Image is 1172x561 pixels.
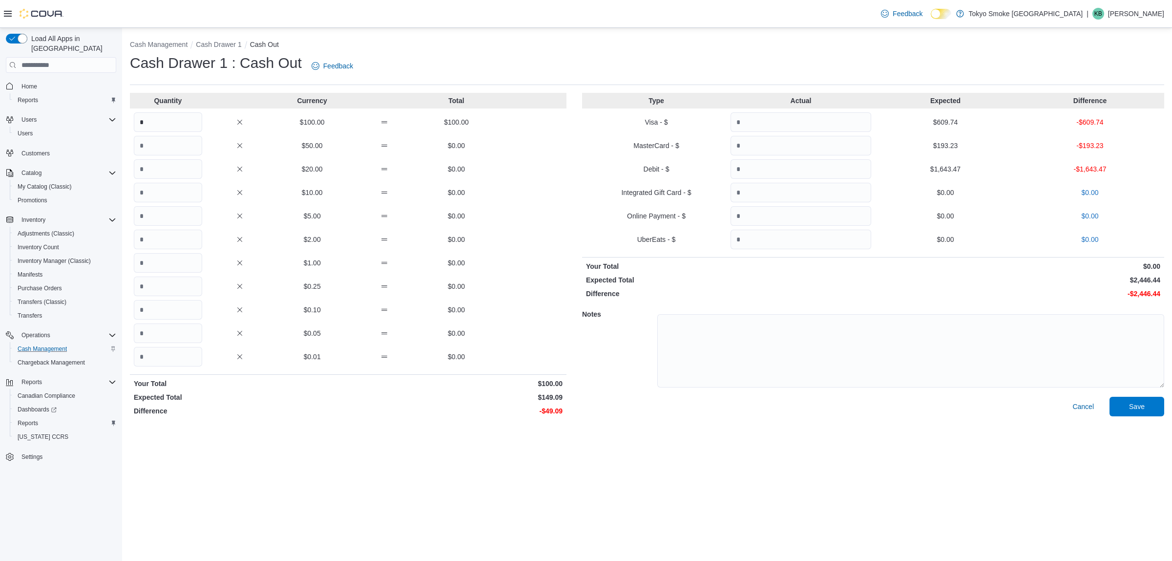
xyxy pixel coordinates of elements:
span: Adjustments (Classic) [18,230,74,237]
a: Customers [18,148,54,159]
span: KB [1094,8,1102,20]
button: Transfers (Classic) [10,295,120,309]
p: $2,446.44 [875,275,1160,285]
span: [US_STATE] CCRS [18,433,68,441]
p: $193.23 [875,141,1016,151]
a: Manifests [14,269,46,280]
p: Actual [731,96,871,106]
a: [US_STATE] CCRS [14,431,72,443]
span: Transfers [18,312,42,320]
p: $0.00 [875,235,1016,244]
button: Chargeback Management [10,356,120,369]
span: Operations [18,329,116,341]
p: $0.00 [875,188,1016,197]
p: Your Total [134,379,346,388]
span: Cancel [1072,402,1094,411]
p: $1,643.47 [875,164,1016,174]
span: Dark Mode [931,19,931,20]
button: [US_STATE] CCRS [10,430,120,444]
p: Expected Total [586,275,871,285]
span: Inventory [18,214,116,226]
button: Users [10,127,120,140]
span: Settings [18,451,116,463]
p: Tokyo Smoke [GEOGRAPHIC_DATA] [969,8,1083,20]
p: Difference [134,406,346,416]
p: $5.00 [278,211,346,221]
span: Manifests [14,269,116,280]
span: Catalog [18,167,116,179]
p: $0.00 [875,211,1016,221]
input: Quantity [134,347,202,367]
span: Reports [18,376,116,388]
p: $0.00 [422,235,491,244]
span: Purchase Orders [18,284,62,292]
span: Customers [21,150,50,157]
button: Promotions [10,194,120,207]
p: $0.00 [1020,188,1160,197]
input: Quantity [731,112,871,132]
span: Canadian Compliance [18,392,75,400]
a: Settings [18,451,46,463]
span: Inventory Manager (Classic) [18,257,91,265]
p: $609.74 [875,117,1016,127]
button: Reports [18,376,46,388]
a: Chargeback Management [14,357,89,368]
a: Cash Management [14,343,71,355]
span: Inventory Count [18,243,59,251]
a: Promotions [14,194,51,206]
p: $0.00 [1020,235,1160,244]
span: Promotions [18,196,47,204]
p: $0.00 [422,305,491,315]
a: Purchase Orders [14,282,66,294]
input: Quantity [134,277,202,296]
input: Quantity [134,112,202,132]
span: Transfers (Classic) [18,298,66,306]
p: Debit - $ [586,164,727,174]
span: My Catalog (Classic) [14,181,116,193]
p: Type [586,96,727,106]
p: $20.00 [278,164,346,174]
input: Quantity [134,230,202,249]
span: Customers [18,147,116,159]
span: Purchase Orders [14,282,116,294]
button: Inventory Manager (Classic) [10,254,120,268]
span: Users [14,128,116,139]
p: -$1,643.47 [1020,164,1160,174]
a: Dashboards [10,403,120,416]
input: Quantity [731,230,871,249]
p: Quantity [134,96,202,106]
input: Quantity [731,159,871,179]
span: Reports [21,378,42,386]
input: Quantity [731,183,871,202]
p: MasterCard - $ [586,141,727,151]
a: Adjustments (Classic) [14,228,78,239]
p: Visa - $ [586,117,727,127]
button: Settings [2,450,120,464]
p: $100.00 [422,117,491,127]
span: Dashboards [18,406,57,413]
h5: Notes [582,304,655,324]
p: $0.00 [422,281,491,291]
button: Cash Out [250,41,279,48]
button: Reports [10,93,120,107]
span: Inventory [21,216,45,224]
span: Users [21,116,37,124]
input: Quantity [134,183,202,202]
a: Dashboards [14,404,61,415]
p: Total [422,96,491,106]
p: $100.00 [278,117,346,127]
span: Chargeback Management [14,357,116,368]
div: Kyle Bayne [1092,8,1104,20]
a: Users [14,128,37,139]
p: $2.00 [278,235,346,244]
p: -$609.74 [1020,117,1160,127]
span: Users [18,114,116,126]
a: Reports [14,417,42,429]
span: Reports [18,419,38,427]
p: [PERSON_NAME] [1108,8,1164,20]
span: Settings [21,453,42,461]
input: Quantity [731,206,871,226]
button: Operations [2,328,120,342]
span: Transfers (Classic) [14,296,116,308]
button: Catalog [2,166,120,180]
